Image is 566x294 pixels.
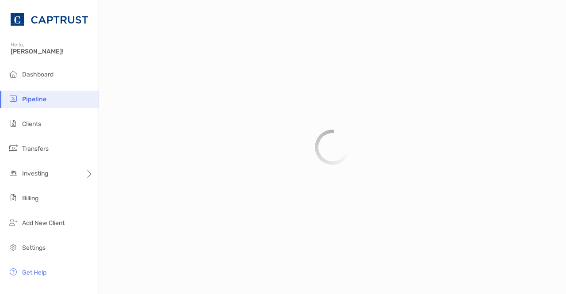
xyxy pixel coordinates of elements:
[8,192,19,203] img: billing icon
[11,4,88,35] img: CAPTRUST Logo
[22,219,65,227] span: Add New Client
[8,267,19,277] img: get-help icon
[22,269,46,276] span: Get Help
[8,69,19,79] img: dashboard icon
[22,95,46,103] span: Pipeline
[8,118,19,129] img: clients icon
[22,120,41,128] span: Clients
[8,168,19,178] img: investing icon
[11,48,93,55] span: [PERSON_NAME]!
[8,242,19,252] img: settings icon
[22,195,38,202] span: Billing
[8,93,19,104] img: pipeline icon
[22,145,49,153] span: Transfers
[22,170,48,177] span: Investing
[22,71,54,78] span: Dashboard
[8,217,19,228] img: add_new_client icon
[8,143,19,153] img: transfers icon
[22,244,46,252] span: Settings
